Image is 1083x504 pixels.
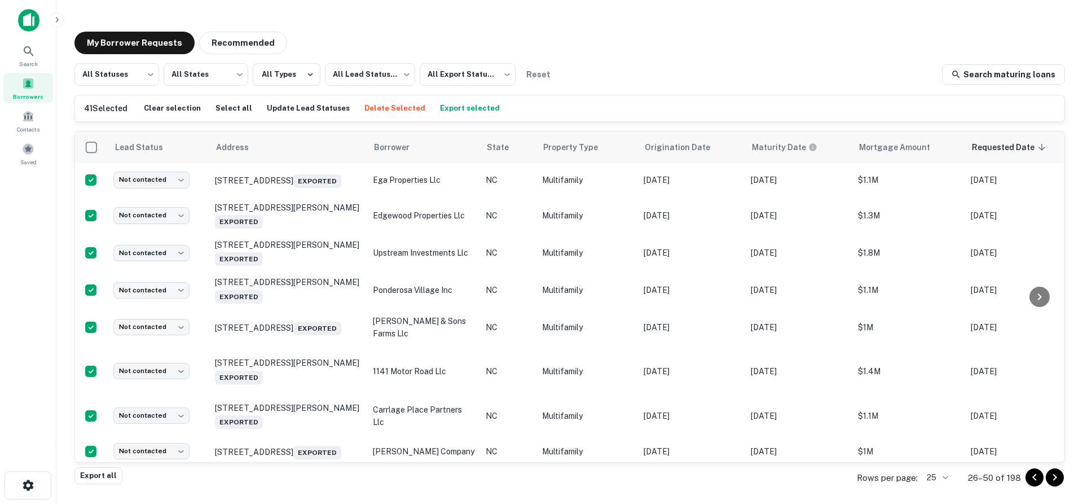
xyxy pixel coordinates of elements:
[113,407,190,424] div: Not contacted
[374,141,424,154] span: Borrower
[858,209,959,222] p: $1.3M
[922,470,950,486] div: 25
[199,32,287,54] button: Recommended
[293,174,341,188] span: Exported
[3,106,53,136] a: Contacts
[751,445,847,458] p: [DATE]
[19,59,38,68] span: Search
[542,365,632,378] p: Multifamily
[141,100,204,117] button: Clear selection
[542,321,632,334] p: Multifamily
[965,132,1072,163] th: Requested Date
[480,132,536,163] th: State
[216,141,263,154] span: Address
[3,73,53,103] a: Borrowers
[971,247,1067,259] p: [DATE]
[542,209,632,222] p: Multifamily
[3,138,53,169] a: Saved
[486,410,531,422] p: NC
[1025,468,1044,487] button: Go to previous page
[751,284,847,296] p: [DATE]
[108,132,209,163] th: Lead Status
[215,290,263,304] span: Exported
[971,321,1067,334] p: [DATE]
[644,321,739,334] p: [DATE]
[857,471,918,485] p: Rows per page:
[373,404,474,428] p: carrlage place partners llc
[752,141,806,154] h6: Maturity Date
[215,371,263,384] span: Exported
[113,443,190,459] div: Not contacted
[971,209,1067,222] p: [DATE]
[3,40,53,71] a: Search
[645,141,725,154] span: Origination Date
[373,209,474,222] p: edgewood properties llc
[362,100,428,117] button: Delete Selected
[325,60,415,89] div: All Lead Statuses
[751,209,847,222] p: [DATE]
[751,174,847,186] p: [DATE]
[486,174,531,186] p: NC
[486,365,531,378] p: NC
[751,365,847,378] p: [DATE]
[164,60,248,89] div: All States
[17,125,39,134] span: Contacts
[858,445,959,458] p: $1M
[542,410,632,422] p: Multifamily
[486,247,531,259] p: NC
[752,141,817,154] div: Maturity dates displayed may be estimated. Please contact the lender for the most accurate maturi...
[752,141,832,154] span: Maturity dates displayed may be estimated. Please contact the lender for the most accurate maturi...
[293,322,341,335] span: Exported
[542,445,632,458] p: Multifamily
[113,319,190,335] div: Not contacted
[638,132,745,163] th: Origination Date
[644,410,739,422] p: [DATE]
[264,100,353,117] button: Update Lead Statuses
[745,132,852,163] th: Maturity dates displayed may be estimated. Please contact the lender for the most accurate maturi...
[367,132,480,163] th: Borrower
[971,445,1067,458] p: [DATE]
[971,365,1067,378] p: [DATE]
[486,209,531,222] p: NC
[215,444,362,459] p: [STREET_ADDRESS]
[1027,414,1083,468] iframe: Chat Widget
[751,247,847,259] p: [DATE]
[644,247,739,259] p: [DATE]
[373,315,474,340] p: [PERSON_NAME] & sons farms llc
[113,245,190,261] div: Not contacted
[209,132,367,163] th: Address
[253,63,320,86] button: All Types
[74,32,195,54] button: My Borrower Requests
[373,445,474,458] p: [PERSON_NAME] company
[971,284,1067,296] p: [DATE]
[113,172,190,188] div: Not contacted
[113,207,190,223] div: Not contacted
[420,60,516,89] div: All Export Statuses
[858,321,959,334] p: $1M
[437,100,503,117] button: Export selected
[852,132,965,163] th: Mortgage Amount
[215,215,263,229] span: Exported
[486,284,531,296] p: NC
[1046,468,1064,487] button: Go to next page
[215,203,362,229] p: [STREET_ADDRESS][PERSON_NAME]
[536,132,638,163] th: Property Type
[942,64,1065,85] a: Search maturing loans
[74,467,122,484] button: Export all
[971,410,1067,422] p: [DATE]
[373,174,474,186] p: ega properties llc
[751,321,847,334] p: [DATE]
[215,252,263,266] span: Exported
[215,240,362,266] p: [STREET_ADDRESS][PERSON_NAME]
[13,92,43,101] span: Borrowers
[858,365,959,378] p: $1.4M
[213,100,255,117] button: Select all
[751,410,847,422] p: [DATE]
[215,172,362,188] p: [STREET_ADDRESS]
[486,321,531,334] p: NC
[972,141,1049,154] span: Requested Date
[115,141,178,154] span: Lead Status
[486,445,531,458] p: NC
